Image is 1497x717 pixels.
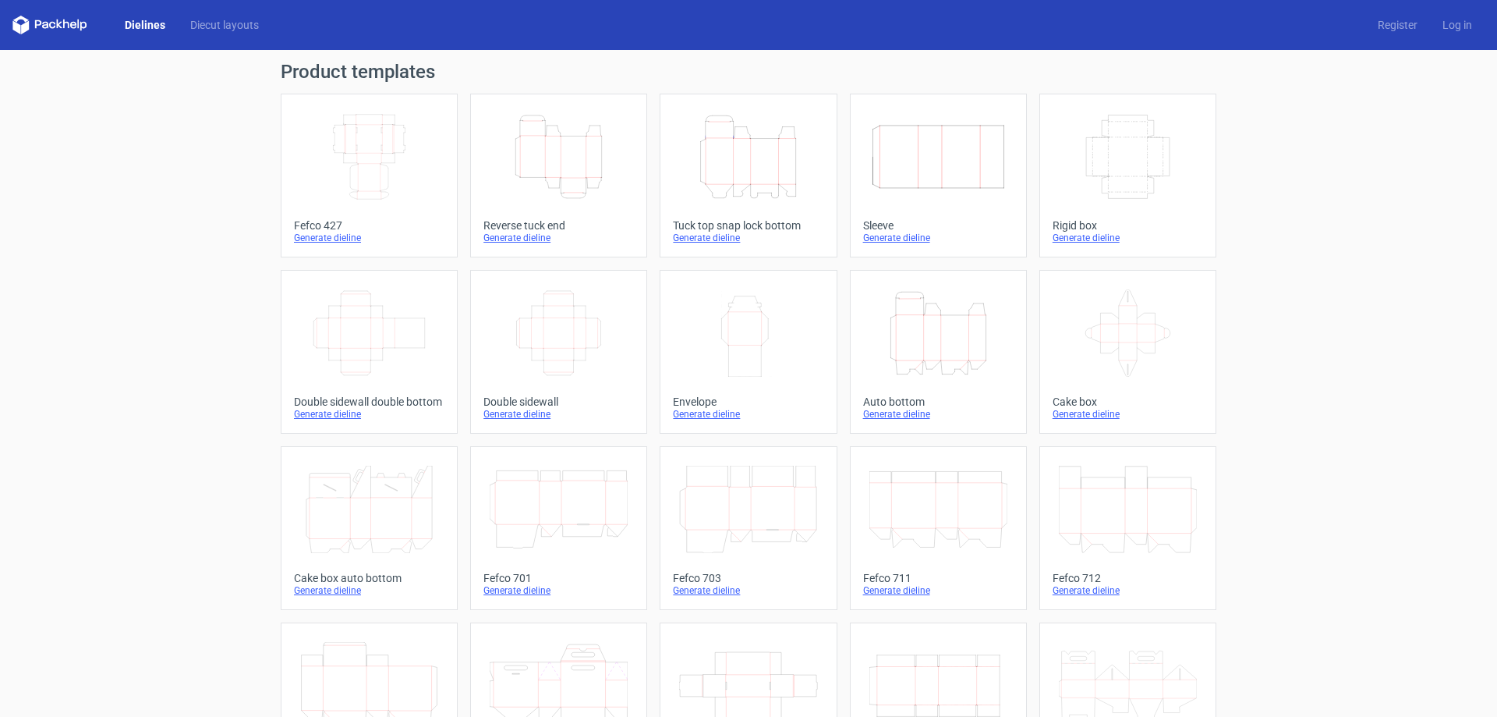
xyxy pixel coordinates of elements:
[178,17,271,33] a: Diecut layouts
[483,232,634,244] div: Generate dieline
[1430,17,1485,33] a: Log in
[483,572,634,584] div: Fefco 701
[1053,219,1203,232] div: Rigid box
[863,219,1014,232] div: Sleeve
[483,396,634,408] div: Double sidewall
[1365,17,1430,33] a: Register
[673,572,823,584] div: Fefco 703
[1053,408,1203,421] div: Generate dieline
[294,219,444,232] div: Fefco 427
[112,17,178,33] a: Dielines
[470,446,647,610] a: Fefco 701Generate dieline
[660,270,837,434] a: EnvelopeGenerate dieline
[294,584,444,597] div: Generate dieline
[483,408,634,421] div: Generate dieline
[1053,572,1203,584] div: Fefco 712
[673,232,823,244] div: Generate dieline
[1039,94,1216,257] a: Rigid boxGenerate dieline
[863,584,1014,597] div: Generate dieline
[1053,396,1203,408] div: Cake box
[850,446,1027,610] a: Fefco 711Generate dieline
[281,94,458,257] a: Fefco 427Generate dieline
[1053,232,1203,244] div: Generate dieline
[850,94,1027,257] a: SleeveGenerate dieline
[470,270,647,434] a: Double sidewallGenerate dieline
[294,232,444,244] div: Generate dieline
[673,219,823,232] div: Tuck top snap lock bottom
[660,446,837,610] a: Fefco 703Generate dieline
[863,572,1014,584] div: Fefco 711
[294,408,444,421] div: Generate dieline
[673,396,823,408] div: Envelope
[483,219,634,232] div: Reverse tuck end
[1053,584,1203,597] div: Generate dieline
[660,94,837,257] a: Tuck top snap lock bottomGenerate dieline
[673,584,823,597] div: Generate dieline
[863,232,1014,244] div: Generate dieline
[1039,270,1216,434] a: Cake boxGenerate dieline
[673,408,823,421] div: Generate dieline
[281,62,1216,81] h1: Product templates
[294,396,444,408] div: Double sidewall double bottom
[850,270,1027,434] a: Auto bottomGenerate dieline
[281,446,458,610] a: Cake box auto bottomGenerate dieline
[863,396,1014,408] div: Auto bottom
[470,94,647,257] a: Reverse tuck endGenerate dieline
[1039,446,1216,610] a: Fefco 712Generate dieline
[863,408,1014,421] div: Generate dieline
[281,270,458,434] a: Double sidewall double bottomGenerate dieline
[483,584,634,597] div: Generate dieline
[294,572,444,584] div: Cake box auto bottom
